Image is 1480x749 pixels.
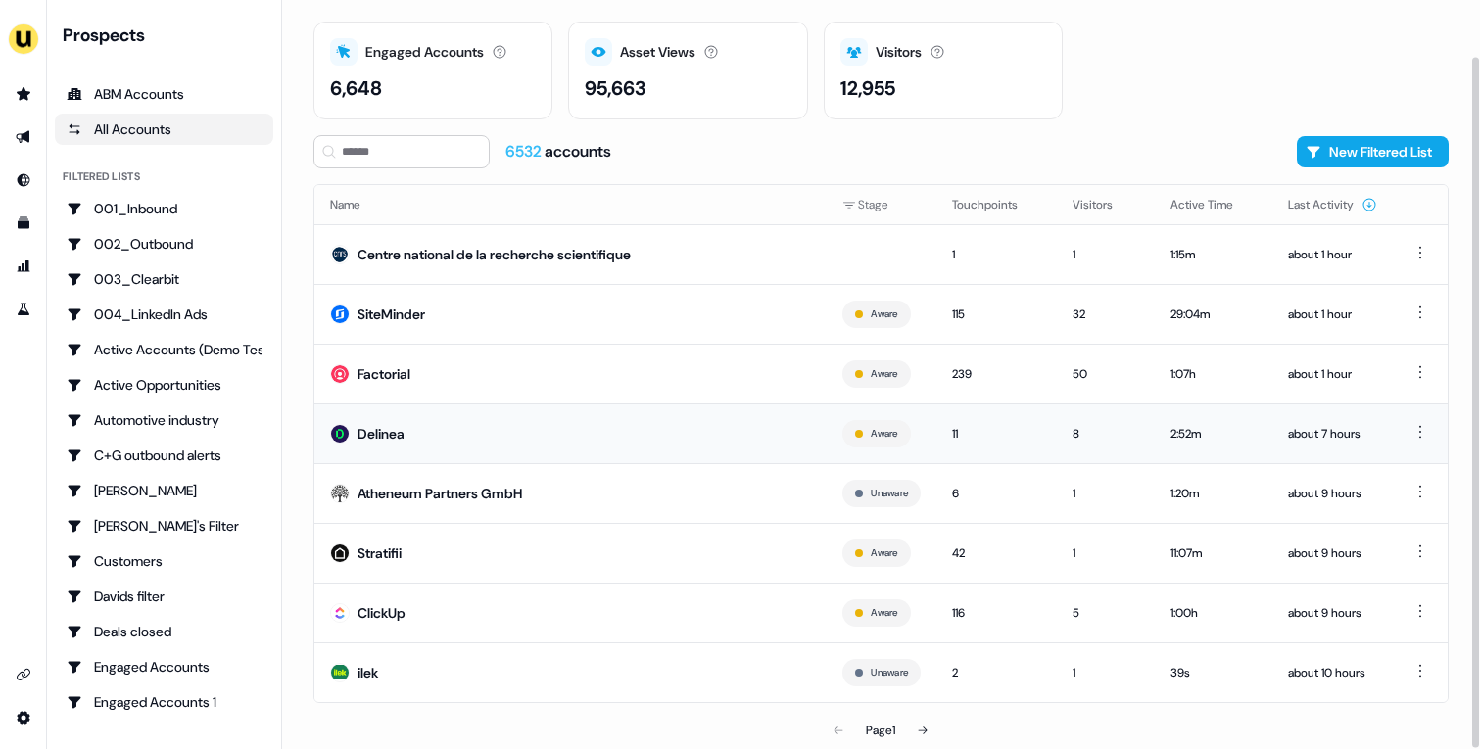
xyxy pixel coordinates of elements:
[365,42,484,63] div: Engaged Accounts
[55,616,273,647] a: Go to Deals closed
[8,294,39,325] a: Go to experiments
[67,119,262,139] div: All Accounts
[55,193,273,224] a: Go to 001_Inbound
[952,424,1041,444] div: 11
[55,651,273,682] a: Go to Engaged Accounts
[1073,424,1139,444] div: 8
[952,543,1041,563] div: 42
[1170,603,1257,623] div: 1:00h
[55,404,273,436] a: Go to Automotive industry
[358,245,631,264] div: Centre national de la recherche scientifique
[1170,484,1257,503] div: 1:20m
[67,692,262,712] div: Engaged Accounts 1
[8,121,39,153] a: Go to outbound experience
[1073,663,1139,682] div: 1
[55,686,273,718] a: Go to Engaged Accounts 1
[1288,484,1377,503] div: about 9 hours
[505,141,545,162] span: 6532
[67,622,262,641] div: Deals closed
[871,425,897,443] button: Aware
[55,545,273,577] a: Go to Customers
[67,551,262,571] div: Customers
[55,78,273,110] a: ABM Accounts
[8,702,39,733] a: Go to integrations
[67,410,262,430] div: Automotive industry
[620,42,695,63] div: Asset Views
[1288,187,1377,222] button: Last Activity
[55,510,273,541] a: Go to Charlotte's Filter
[876,42,922,63] div: Visitors
[358,484,522,503] div: Atheneum Partners GmbH
[1073,187,1136,222] button: Visitors
[952,663,1041,682] div: 2
[8,208,39,239] a: Go to templates
[67,340,262,359] div: Active Accounts (Demo Test)
[1170,245,1257,264] div: 1:15m
[1288,543,1377,563] div: about 9 hours
[952,364,1041,384] div: 239
[840,73,895,103] div: 12,955
[55,299,273,330] a: Go to 004_LinkedIn Ads
[67,199,262,218] div: 001_Inbound
[1073,543,1139,563] div: 1
[8,164,39,196] a: Go to Inbound
[1073,364,1139,384] div: 50
[358,364,410,384] div: Factorial
[871,485,908,502] button: Unaware
[842,195,921,214] div: Stage
[952,187,1041,222] button: Touchpoints
[55,334,273,365] a: Go to Active Accounts (Demo Test)
[358,603,406,623] div: ClickUp
[866,721,895,740] div: Page 1
[871,365,897,383] button: Aware
[1170,663,1257,682] div: 39s
[871,604,897,622] button: Aware
[1170,187,1257,222] button: Active Time
[871,664,908,681] button: Unaware
[67,375,262,395] div: Active Opportunities
[55,475,273,506] a: Go to Charlotte Stone
[505,141,611,163] div: accounts
[67,269,262,289] div: 003_Clearbit
[358,543,402,563] div: Stratifii
[55,228,273,259] a: Go to 002_Outbound
[330,73,382,103] div: 6,648
[55,263,273,295] a: Go to 003_Clearbit
[63,23,273,47] div: Prospects
[8,659,39,690] a: Go to integrations
[1170,364,1257,384] div: 1:07h
[67,481,262,500] div: [PERSON_NAME]
[1170,424,1257,444] div: 2:52m
[67,516,262,536] div: [PERSON_NAME]'s Filter
[67,586,262,606] div: Davids filter
[1073,245,1139,264] div: 1
[1170,304,1257,324] div: 29:04m
[1073,304,1139,324] div: 32
[67,445,262,465] div: C+G outbound alerts
[55,440,273,471] a: Go to C+G outbound alerts
[55,369,273,400] a: Go to Active Opportunities
[1288,245,1377,264] div: about 1 hour
[585,73,645,103] div: 95,663
[952,304,1041,324] div: 115
[1288,663,1377,682] div: about 10 hours
[1073,484,1139,503] div: 1
[952,484,1041,503] div: 6
[1170,543,1257,563] div: 11:07m
[67,657,262,677] div: Engaged Accounts
[952,603,1041,623] div: 116
[55,114,273,145] a: All accounts
[55,581,273,612] a: Go to Davids filter
[314,185,827,224] th: Name
[1288,364,1377,384] div: about 1 hour
[358,663,378,682] div: ilek
[1288,424,1377,444] div: about 7 hours
[63,168,140,185] div: Filtered lists
[67,304,262,324] div: 004_LinkedIn Ads
[952,245,1041,264] div: 1
[871,544,897,562] button: Aware
[1288,603,1377,623] div: about 9 hours
[1073,603,1139,623] div: 5
[358,304,425,324] div: SiteMinder
[67,234,262,254] div: 002_Outbound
